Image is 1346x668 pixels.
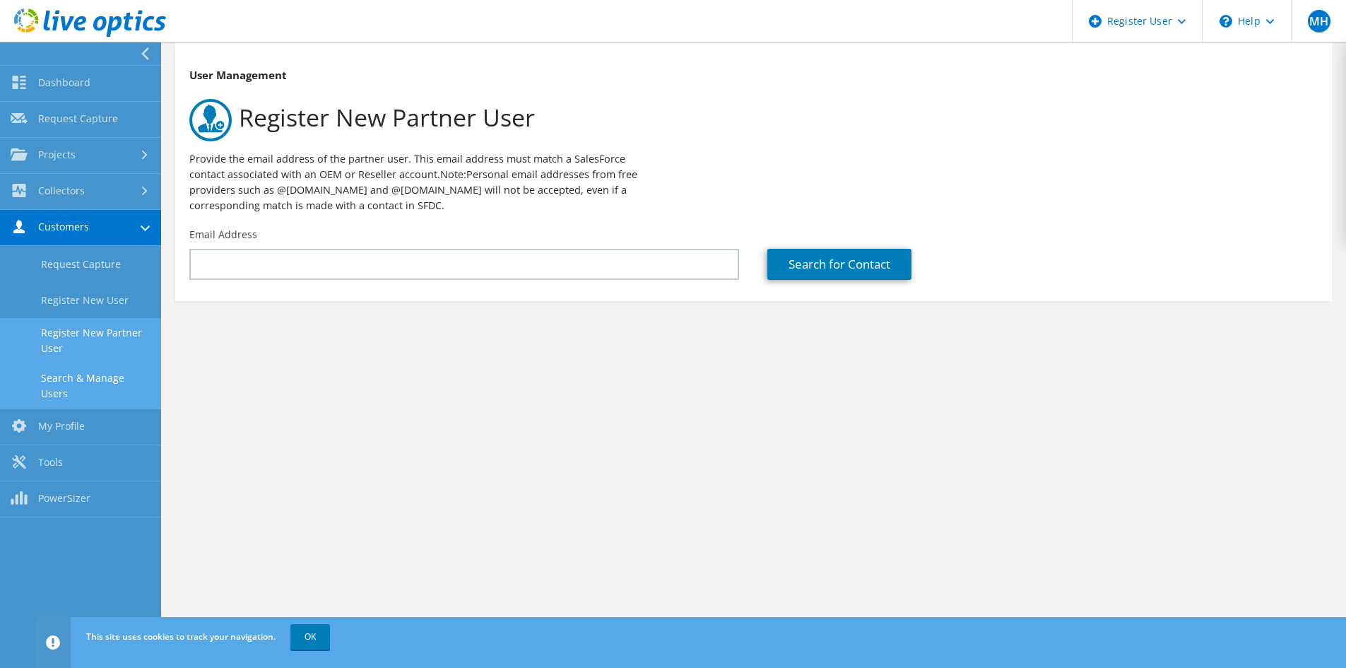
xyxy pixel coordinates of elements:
p: Provide the email address of the partner user. This email address must match a SalesForce contact... [189,151,656,213]
span: This site uses cookies to track your navigation. [86,631,276,643]
h3: User Management [189,67,1318,83]
b: Note: [440,168,466,181]
h1: Register New Partner User [189,99,1311,141]
span: MH [1308,10,1330,33]
a: Search for Contact [767,249,911,280]
svg: \n [1220,15,1232,28]
a: OK [290,624,330,650]
label: Email Address [189,228,257,242]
